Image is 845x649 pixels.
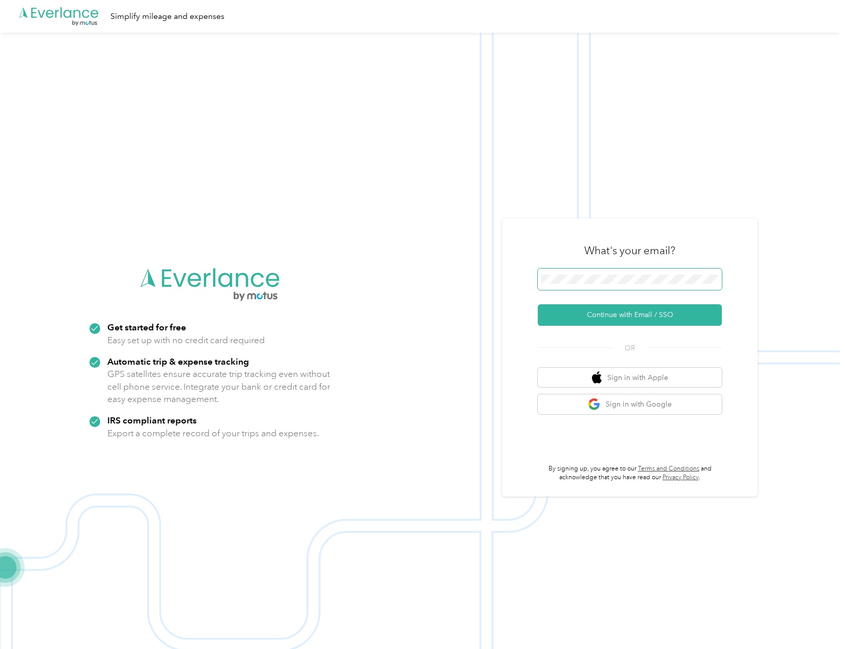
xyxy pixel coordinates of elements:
img: apple logo [592,371,602,384]
div: Simplify mileage and expenses [110,10,224,23]
p: Export a complete record of your trips and expenses. [107,427,319,440]
a: Terms and Conditions [638,465,699,473]
p: Easy set up with no credit card required [107,334,265,347]
button: apple logoSign in with Apple [538,368,722,388]
span: OR [612,343,648,353]
p: By signing up, you agree to our and acknowledge that you have read our . [538,464,722,482]
button: google logoSign in with Google [538,394,722,414]
strong: Automatic trip & expense tracking [107,356,249,367]
img: google logo [588,398,601,411]
button: Continue with Email / SSO [538,304,722,326]
a: Privacy Policy [663,474,699,481]
strong: Get started for free [107,322,186,332]
p: GPS satellites ensure accurate trip tracking even without cell phone service. Integrate your bank... [107,368,331,406]
strong: IRS compliant reports [107,415,197,426]
h3: What's your email? [584,243,675,258]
